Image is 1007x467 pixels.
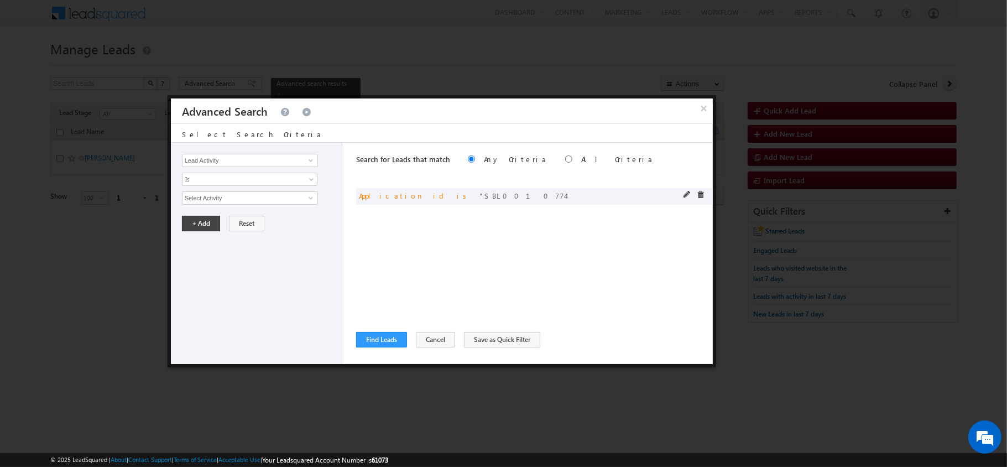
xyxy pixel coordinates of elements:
a: Show All Items [302,193,316,204]
button: Save as Quick Filter [464,332,540,347]
a: Is [182,173,317,186]
input: Type to Search [182,154,318,167]
span: © 2025 LeadSquared | | | | | [50,455,388,465]
span: SBL0010774 [479,191,570,200]
div: Chat with us now [58,58,186,72]
span: Your Leadsquared Account Number is [262,456,388,464]
button: Find Leads [356,332,407,347]
textarea: Type your message and hit 'Enter' [14,102,202,331]
img: d_60004797649_company_0_60004797649 [19,58,46,72]
button: × [695,98,713,118]
div: Minimize live chat window [181,6,208,32]
a: Terms of Service [174,456,217,463]
span: Search for Leads that match [356,154,450,164]
button: + Add [182,216,220,231]
span: Is [182,174,302,184]
span: Select Search Criteria [182,129,322,139]
span: 61073 [372,456,388,464]
em: Start Chat [150,341,201,356]
span: Application id [359,191,448,200]
button: Reset [229,216,264,231]
a: Show All Items [302,155,316,166]
span: is [457,191,471,200]
a: Acceptable Use [218,456,260,463]
label: Any Criteria [484,154,547,164]
input: Type to Search [182,191,318,205]
a: About [111,456,127,463]
h3: Advanced Search [182,98,268,123]
label: All Criteria [581,154,654,164]
button: Cancel [416,332,455,347]
a: Contact Support [128,456,172,463]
